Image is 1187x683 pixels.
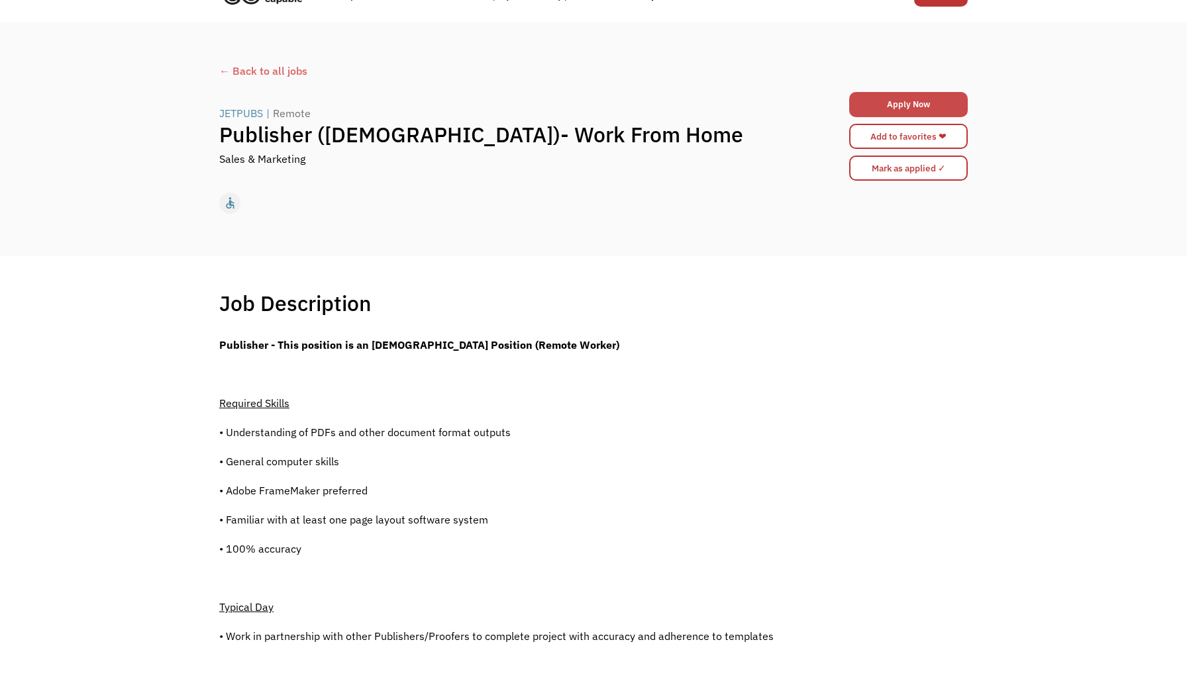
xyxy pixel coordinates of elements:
[219,541,774,557] p: • 100% accuracy
[219,628,774,644] p: • Work in partnership with other Publishers/Proofers to complete project with accuracy and adhere...
[219,338,619,351] strong: Publisher - This position is an [DEMOGRAPHIC_DATA] Position (Remote Worker)
[223,193,237,213] div: accessible
[219,290,372,316] h1: Job Description
[219,396,289,410] span: Required Skills
[219,105,263,121] div: JETPUBS
[273,105,311,121] div: Remote
[266,105,270,121] div: |
[219,600,274,614] span: Typical Day
[849,152,968,184] form: Mark as applied form
[219,424,774,440] p: • Understanding of PDFs and other document format outputs
[849,92,968,117] a: Apply Now
[219,151,305,167] div: Sales & Marketing
[219,453,774,469] p: • General computer skills
[219,63,968,79] a: ← Back to all jobs
[219,512,774,527] p: • Familiar with at least one page layout software system
[849,156,968,181] input: Mark as applied ✓
[219,482,774,498] p: • Adobe FrameMaker preferred
[849,124,968,149] a: Add to favorites ❤
[219,121,781,148] h1: Publisher ([DEMOGRAPHIC_DATA])- Work From Home
[219,105,314,121] a: JETPUBS|Remote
